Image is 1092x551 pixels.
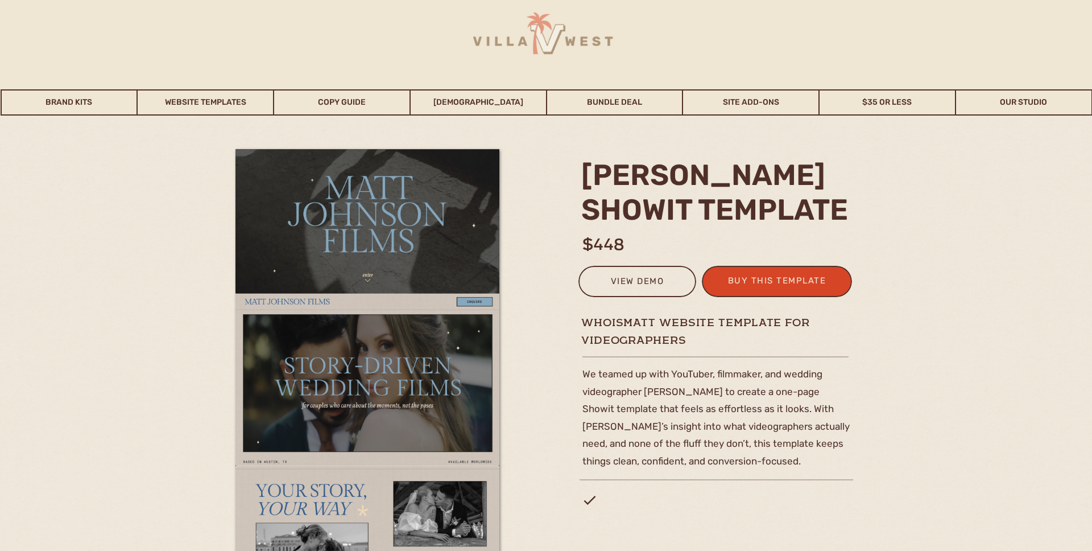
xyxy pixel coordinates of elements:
p: We teamed up with YouTuber, filmmaker, and wedding videographer [PERSON_NAME] to create a one-pag... [582,365,853,491]
h1: $448 [582,233,675,255]
a: Brand Kits [2,89,137,116]
a: Copy Guide [274,89,409,116]
a: [DEMOGRAPHIC_DATA] [411,89,546,116]
h1: whoismatt website template for videographers [581,315,894,330]
a: Bundle Deal [547,89,682,116]
a: Website Templates [138,89,273,116]
a: $35 or Less [820,89,955,116]
a: buy this template [721,273,833,292]
a: Our Studio [956,89,1091,116]
a: view demo [586,274,689,293]
h2: [PERSON_NAME] Showit template [581,158,856,226]
a: Site Add-Ons [683,89,818,116]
